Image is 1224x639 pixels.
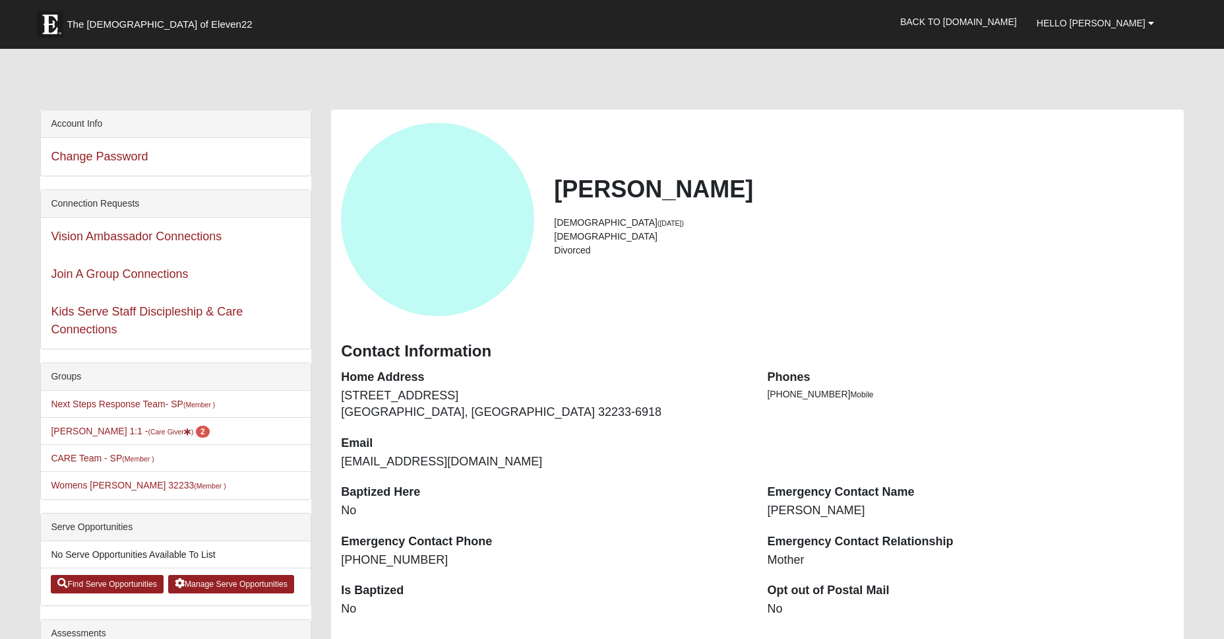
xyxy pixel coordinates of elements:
[341,601,747,618] dd: No
[850,390,873,399] span: Mobile
[183,401,215,409] small: (Member )
[341,435,747,452] dt: Email
[51,305,243,336] a: Kids Serve Staff Discipleship & Care Connections
[767,502,1173,520] dd: [PERSON_NAME]
[890,5,1027,38] a: Back to [DOMAIN_NAME]
[51,426,209,436] a: [PERSON_NAME] 1:1 -(Care Giver) 2
[341,552,747,569] dd: [PHONE_NUMBER]
[41,110,311,138] div: Account Info
[41,363,311,391] div: Groups
[554,175,1173,203] h2: [PERSON_NAME]
[51,480,226,490] a: Womens [PERSON_NAME] 32233(Member )
[767,484,1173,501] dt: Emergency Contact Name
[341,533,747,551] dt: Emergency Contact Phone
[41,514,311,541] div: Serve Opportunities
[30,5,294,38] a: The [DEMOGRAPHIC_DATA] of Eleven22
[554,244,1173,257] li: Divorced
[168,575,294,593] a: Manage Serve Opportunities
[658,219,684,227] small: ([DATE])
[67,18,252,31] span: The [DEMOGRAPHIC_DATA] of Eleven22
[341,369,747,386] dt: Home Address
[51,150,148,163] a: Change Password
[41,541,311,568] li: No Serve Opportunities Available To List
[341,387,747,421] dd: [STREET_ADDRESS] [GEOGRAPHIC_DATA], [GEOGRAPHIC_DATA] 32233-6918
[148,428,193,436] small: (Care Giver )
[767,582,1173,599] dt: Opt out of Postal Mail
[341,454,747,471] dd: [EMAIL_ADDRESS][DOMAIN_NAME]
[51,267,188,281] a: Join A Group Connections
[122,455,154,463] small: (Member )
[767,552,1173,569] dd: Mother
[341,484,747,501] dt: Baptized Here
[554,216,1173,230] li: [DEMOGRAPHIC_DATA]
[767,369,1173,386] dt: Phones
[41,190,311,218] div: Connection Requests
[341,502,747,520] dd: No
[767,387,1173,401] li: [PHONE_NUMBER]
[196,426,210,438] span: number of pending members
[194,482,226,490] small: (Member )
[51,575,164,593] a: Find Serve Opportunities
[341,123,534,316] a: View Fullsize Photo
[341,342,1173,361] h3: Contact Information
[554,230,1173,244] li: [DEMOGRAPHIC_DATA]
[51,453,154,463] a: CARE Team - SP(Member )
[767,533,1173,551] dt: Emergency Contact Relationship
[51,230,222,243] a: Vision Ambassador Connections
[1027,7,1164,40] a: Hello [PERSON_NAME]
[341,582,747,599] dt: Is Baptized
[1037,18,1146,28] span: Hello [PERSON_NAME]
[51,399,215,409] a: Next Steps Response Team- SP(Member )
[37,11,63,38] img: Eleven22 logo
[767,601,1173,618] dd: No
